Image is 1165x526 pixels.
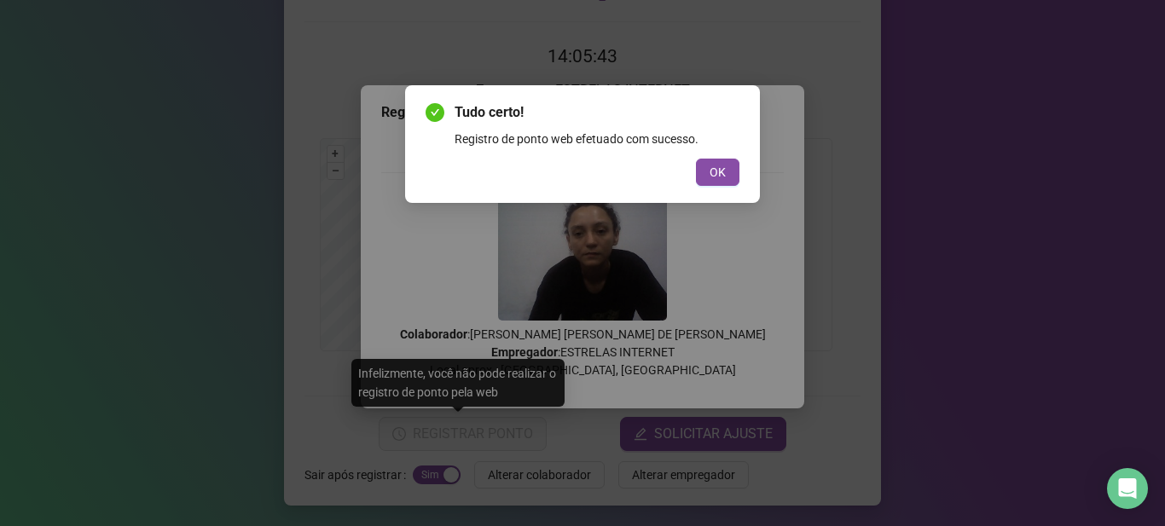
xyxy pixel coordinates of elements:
[696,159,739,186] button: OK
[455,130,739,148] div: Registro de ponto web efetuado com sucesso.
[1107,468,1148,509] div: Open Intercom Messenger
[426,103,444,122] span: check-circle
[455,102,739,123] span: Tudo certo!
[710,163,726,182] span: OK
